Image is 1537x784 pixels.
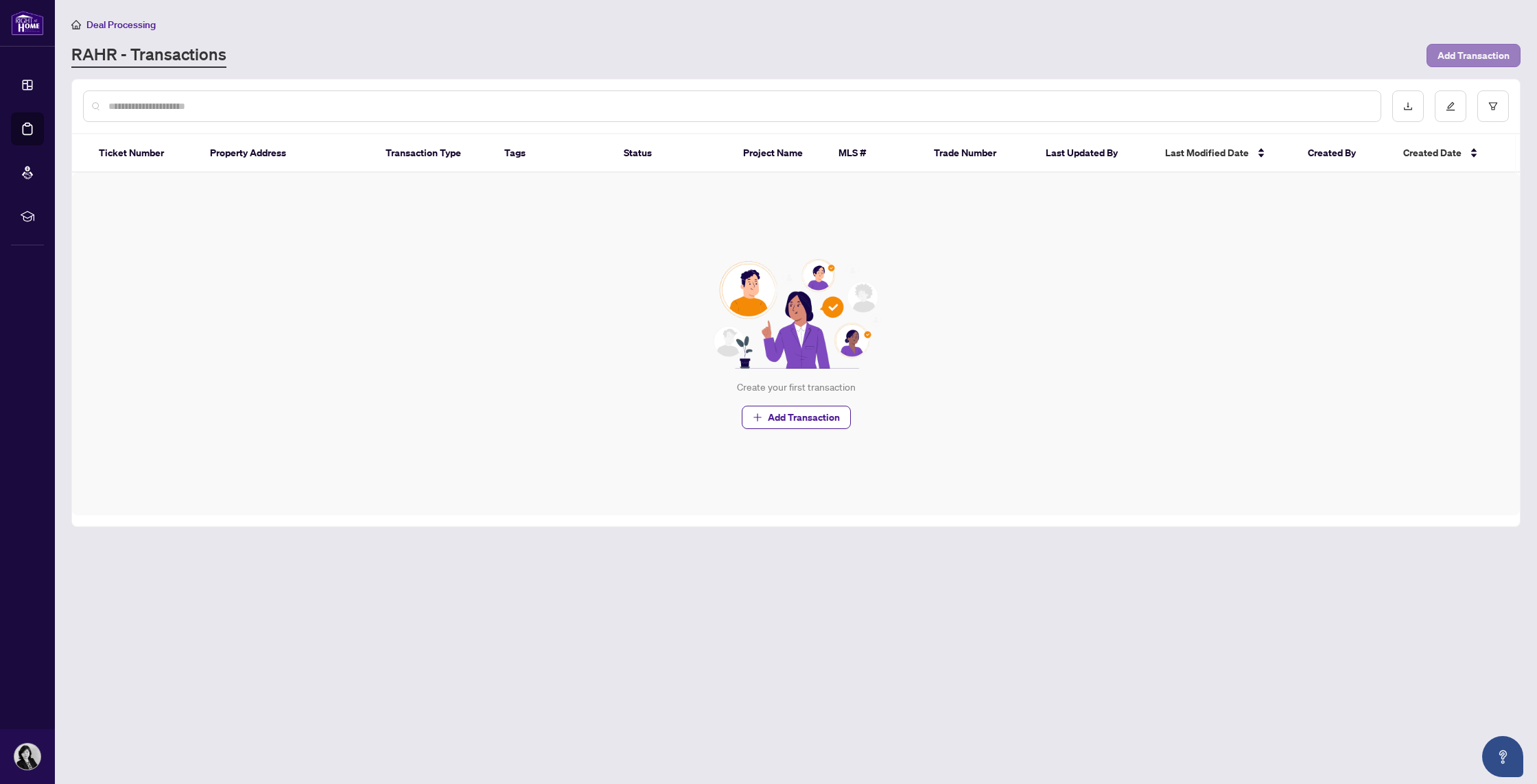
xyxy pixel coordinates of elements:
[707,259,884,369] img: Null State Icon
[1477,90,1509,122] button: filter
[1488,101,1498,111] span: filter
[1427,44,1521,67] button: Add Transaction
[732,134,828,173] th: Project Name
[11,10,44,36] img: logo
[737,380,856,395] div: Create your first transaction
[1435,90,1466,122] button: edit
[613,134,732,173] th: Status
[199,134,374,173] th: Property Address
[768,406,840,428] span: Add Transaction
[828,134,923,173] th: MLS #
[88,134,199,173] th: Ticket Number
[71,43,226,68] a: RAHR - Transactions
[1035,134,1154,173] th: Last Updated By
[1403,101,1413,111] span: download
[1165,145,1249,160] span: Last Modified Date
[1297,134,1392,173] th: Created By
[71,20,81,29] span: home
[1446,101,1455,111] span: edit
[1482,736,1523,777] button: Open asap
[493,134,613,173] th: Tags
[1403,145,1462,160] span: Created Date
[742,406,851,429] button: Add Transaction
[923,134,1034,173] th: Trade Number
[86,19,156,31] span: Deal Processing
[1392,90,1424,122] button: download
[1154,134,1298,173] th: Last Modified Date
[1392,134,1503,173] th: Created Date
[1438,45,1510,66] span: Add Transaction
[14,744,40,770] img: Profile Icon
[375,134,494,173] th: Transaction Type
[753,413,762,422] span: plus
